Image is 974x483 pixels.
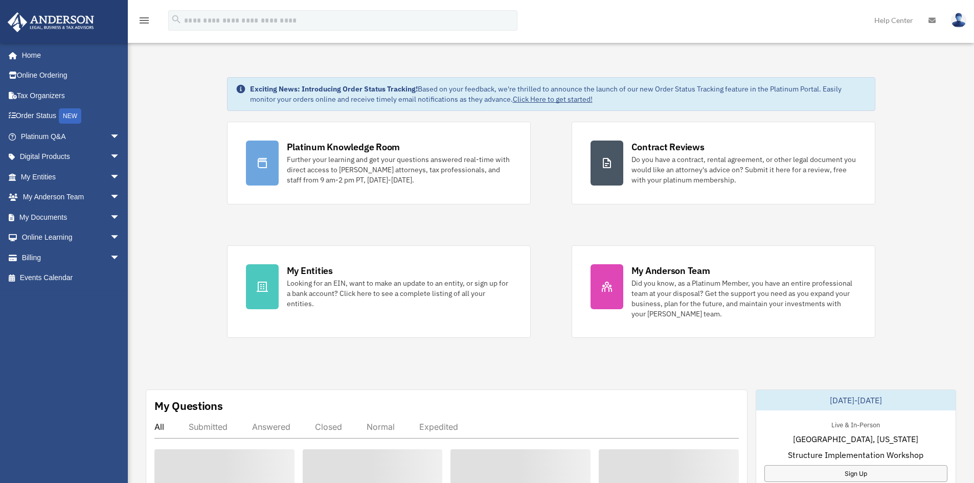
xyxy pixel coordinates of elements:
[7,247,135,268] a: Billingarrow_drop_down
[227,122,531,204] a: Platinum Knowledge Room Further your learning and get your questions answered real-time with dire...
[7,106,135,127] a: Order StatusNEW
[138,14,150,27] i: menu
[227,245,531,338] a: My Entities Looking for an EIN, want to make an update to an entity, or sign up for a bank accoun...
[287,141,400,153] div: Platinum Knowledge Room
[110,126,130,147] span: arrow_drop_down
[110,187,130,208] span: arrow_drop_down
[189,422,228,432] div: Submitted
[7,45,130,65] a: Home
[764,465,947,482] a: Sign Up
[110,147,130,168] span: arrow_drop_down
[7,65,135,86] a: Online Ordering
[110,167,130,188] span: arrow_drop_down
[7,207,135,227] a: My Documentsarrow_drop_down
[110,207,130,228] span: arrow_drop_down
[250,84,867,104] div: Based on your feedback, we're thrilled to announce the launch of our new Order Status Tracking fe...
[631,154,856,185] div: Do you have a contract, rental agreement, or other legal document you would like an attorney's ad...
[110,227,130,248] span: arrow_drop_down
[154,422,164,432] div: All
[154,398,223,413] div: My Questions
[788,449,923,461] span: Structure Implementation Workshop
[823,419,888,429] div: Live & In-Person
[951,13,966,28] img: User Pic
[631,141,705,153] div: Contract Reviews
[513,95,593,104] a: Click Here to get started!
[419,422,458,432] div: Expedited
[572,245,875,338] a: My Anderson Team Did you know, as a Platinum Member, you have an entire professional team at your...
[7,126,135,147] a: Platinum Q&Aarrow_drop_down
[315,422,342,432] div: Closed
[7,187,135,208] a: My Anderson Teamarrow_drop_down
[7,85,135,106] a: Tax Organizers
[631,278,856,319] div: Did you know, as a Platinum Member, you have an entire professional team at your disposal? Get th...
[287,278,512,309] div: Looking for an EIN, want to make an update to an entity, or sign up for a bank account? Click her...
[287,154,512,185] div: Further your learning and get your questions answered real-time with direct access to [PERSON_NAM...
[250,84,418,94] strong: Exciting News: Introducing Order Status Tracking!
[7,268,135,288] a: Events Calendar
[631,264,710,277] div: My Anderson Team
[5,12,97,32] img: Anderson Advisors Platinum Portal
[59,108,81,124] div: NEW
[572,122,875,204] a: Contract Reviews Do you have a contract, rental agreement, or other legal document you would like...
[7,147,135,167] a: Digital Productsarrow_drop_down
[367,422,395,432] div: Normal
[793,433,918,445] span: [GEOGRAPHIC_DATA], [US_STATE]
[756,390,956,410] div: [DATE]-[DATE]
[7,227,135,248] a: Online Learningarrow_drop_down
[138,18,150,27] a: menu
[287,264,333,277] div: My Entities
[110,247,130,268] span: arrow_drop_down
[7,167,135,187] a: My Entitiesarrow_drop_down
[171,14,182,25] i: search
[252,422,290,432] div: Answered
